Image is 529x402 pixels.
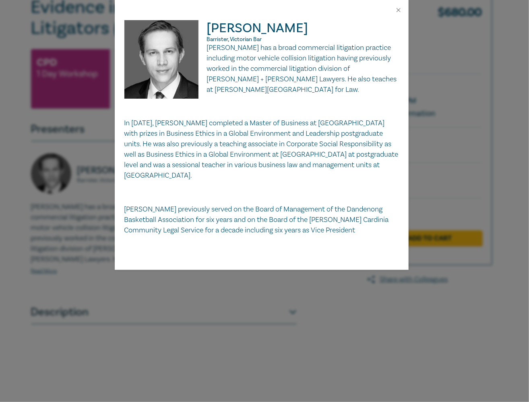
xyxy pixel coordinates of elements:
[124,204,399,236] p: [PERSON_NAME] previously served on the Board of Management of the Dandenong Basketball Associatio...
[124,118,399,180] p: In [DATE], [PERSON_NAME] completed a Master of Business at [GEOGRAPHIC_DATA] with prizes in Busin...
[395,6,402,14] button: Close
[207,36,262,43] span: Barrister, Victorian Bar
[124,20,207,107] img: Bradley Wright
[124,20,399,43] h2: [PERSON_NAME]
[124,43,399,95] p: [PERSON_NAME] has a broad commercial litigation practice including motor vehicle collision litiga...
